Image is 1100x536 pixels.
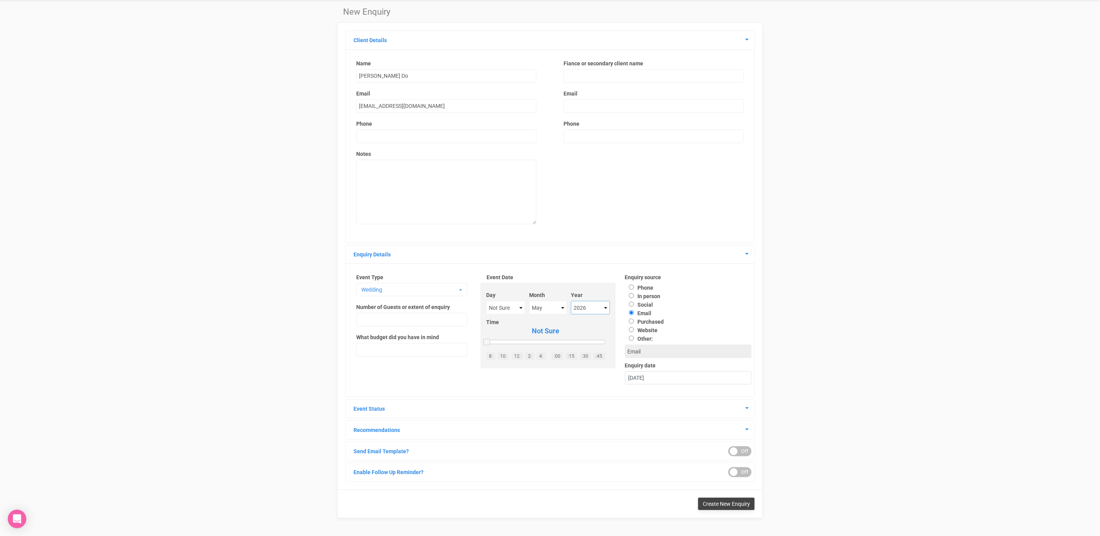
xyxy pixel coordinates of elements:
[354,251,391,258] a: Enquiry Details
[625,310,652,316] label: Email
[486,326,605,336] span: Not Sure
[629,336,634,341] input: Other:
[356,303,450,311] label: Number of Guests or extent of enquiry
[361,286,457,294] span: Wedding
[629,293,634,298] input: In person
[497,352,509,360] a: 10:
[486,352,495,360] a: 8:
[625,372,751,384] div: [DATE]
[593,352,605,360] a: :45
[354,469,424,475] a: Enable Follow Up Reminder?
[698,498,755,510] button: Create New Enquiry
[579,352,591,360] a: :30
[8,510,26,528] div: Open Intercom Messenger
[629,319,634,324] input: Purchased
[565,352,577,360] a: :15
[486,318,605,326] label: Time
[356,90,536,97] label: Email
[625,362,752,369] label: Enquiry date
[571,291,610,299] label: Year
[487,273,609,281] label: Event Date
[354,406,385,412] a: Event Status
[354,427,400,433] a: Recommendations
[354,37,387,43] a: Client Details
[629,285,634,290] input: Phone
[564,60,744,67] label: Fiance or secondary client name
[625,273,752,281] label: Enquiry source
[536,352,546,360] a: 4:
[356,273,467,281] label: Event Type
[511,352,523,360] a: 12:
[629,327,634,332] input: Website
[625,293,661,299] label: In person
[525,352,535,360] a: 2:
[356,283,467,296] button: Wedding
[356,150,536,158] label: Notes
[629,310,634,315] input: Email
[356,333,439,341] label: What budget did you have in mind
[486,291,525,299] label: Day
[625,302,653,308] label: Social
[629,302,634,307] input: Social
[703,501,750,507] span: Create New Enquiry
[625,319,664,325] label: Purchased
[356,60,536,67] label: Name
[354,448,409,454] a: Send Email Template?
[564,90,744,97] label: Email
[625,334,745,343] label: Other:
[625,327,658,333] label: Website
[356,120,372,128] label: Phone
[552,352,564,360] a: :00
[529,291,567,299] label: Month
[343,7,757,17] h1: New Enquiry
[625,285,654,291] label: Phone
[564,120,579,128] label: Phone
